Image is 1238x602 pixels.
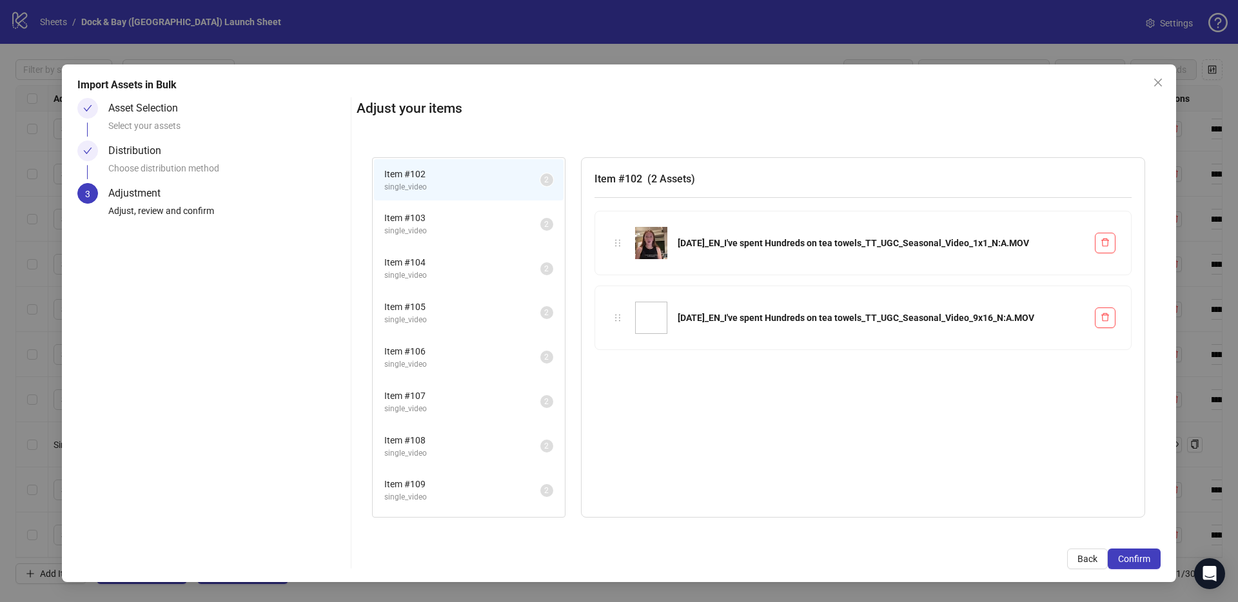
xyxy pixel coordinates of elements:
span: 2 [544,308,549,317]
span: Confirm [1118,554,1150,564]
h3: Item # 102 [594,171,1132,187]
img: 17.09.25_EN_I've spent Hundreds on tea towels_TT_UGC_Seasonal_Video_1x1_N:A.MOV [635,227,667,259]
span: check [83,146,92,155]
div: Distribution [108,141,172,161]
span: single_video [384,358,540,371]
span: Item # 104 [384,255,540,269]
button: Confirm [1108,549,1161,569]
sup: 2 [540,173,553,186]
div: Choose distribution method [108,161,346,183]
div: holder [611,311,625,325]
span: close [1153,77,1163,88]
span: delete [1101,238,1110,247]
span: Back [1077,554,1097,564]
sup: 2 [540,484,553,497]
button: Close [1148,72,1168,93]
span: 2 [544,397,549,406]
sup: 2 [540,440,553,452]
span: 2 [544,486,549,495]
span: 2 [544,264,549,273]
div: Asset Selection [108,98,188,119]
span: single_video [384,447,540,460]
img: 17.09.25_EN_I've spent Hundreds on tea towels_TT_UGC_Seasonal_Video_9x16_N:A.MOV [635,302,667,334]
div: Open Intercom Messenger [1194,558,1225,589]
span: Item # 106 [384,344,540,358]
sup: 2 [540,306,553,319]
span: single_video [384,314,540,326]
span: Item # 108 [384,433,540,447]
span: single_video [384,403,540,415]
span: 2 [544,442,549,451]
span: 2 [544,175,549,184]
span: Item # 105 [384,300,540,314]
span: 2 [544,353,549,362]
div: Import Assets in Bulk [77,77,1161,93]
span: 2 [544,220,549,229]
div: Adjustment [108,183,171,204]
span: Item # 103 [384,211,540,225]
span: check [83,104,92,113]
span: Item # 107 [384,389,540,403]
sup: 2 [540,262,553,275]
span: holder [613,238,622,248]
span: delete [1101,313,1110,322]
div: [DATE]_EN_I've spent Hundreds on tea towels_TT_UGC_Seasonal_Video_9x16_N:A.MOV [678,311,1085,325]
sup: 2 [540,395,553,408]
span: holder [613,313,622,322]
div: [DATE]_EN_I've spent Hundreds on tea towels_TT_UGC_Seasonal_Video_1x1_N:A.MOV [678,236,1085,250]
span: ( 2 Assets ) [647,173,695,185]
button: Back [1067,549,1108,569]
span: single_video [384,491,540,503]
span: single_video [384,269,540,282]
span: Item # 102 [384,167,540,181]
span: 3 [85,189,90,199]
span: single_video [384,225,540,237]
sup: 2 [540,218,553,231]
span: Item # 109 [384,477,540,491]
div: holder [611,236,625,250]
button: Delete [1095,307,1115,328]
h2: Adjust your items [357,98,1161,119]
sup: 2 [540,351,553,364]
span: single_video [384,181,540,193]
div: Adjust, review and confirm [108,204,346,226]
div: Select your assets [108,119,346,141]
button: Delete [1095,233,1115,253]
